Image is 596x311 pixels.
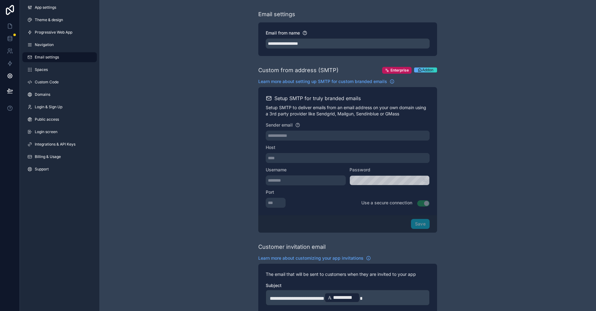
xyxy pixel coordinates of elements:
[266,271,430,277] p: The email that will be sent to customers when they are invited to your app
[35,92,50,97] span: Domains
[35,55,59,60] span: Email settings
[35,67,48,72] span: Spaces
[22,65,97,75] a: Spaces
[22,152,97,162] a: Billing & Usage
[35,17,63,22] span: Theme & design
[22,27,97,37] a: Progressive Web App
[35,142,75,147] span: Integrations & API Keys
[35,167,49,172] span: Support
[266,104,430,117] p: Setup SMTP to deliver emails from an email address on your own domain using a 3rd party provider ...
[258,243,326,251] div: Customer invitation email
[266,283,282,288] span: Subject
[22,52,97,62] a: Email settings
[22,114,97,124] a: Public access
[258,255,371,261] a: Learn more about customizing your app invitations
[274,95,361,102] h2: Setup SMTP for truly branded emails
[22,164,97,174] a: Support
[258,10,295,19] div: Email settings
[350,167,370,172] span: Password
[22,77,97,87] a: Custom Code
[22,2,97,12] a: App settings
[266,167,287,172] span: Username
[258,78,395,85] a: Learn more about setting up SMTP for custom branded emails
[22,40,97,50] a: Navigation
[266,30,300,35] span: Email from name
[22,127,97,137] a: Login screen
[35,129,57,134] span: Login screen
[391,68,409,73] span: Enterprise
[22,139,97,149] a: Integrations & API Keys
[258,255,363,261] span: Learn more about customizing your app invitations
[35,42,54,47] span: Navigation
[361,200,412,205] span: Use a secure connection
[22,90,97,100] a: Domains
[22,15,97,25] a: Theme & design
[35,154,61,159] span: Billing & Usage
[266,145,275,150] span: Host
[35,80,59,85] span: Custom Code
[35,5,56,10] span: App settings
[258,78,387,85] span: Learn more about setting up SMTP for custom branded emails
[266,189,274,195] span: Port
[422,67,433,72] span: Addon
[35,117,59,122] span: Public access
[35,104,62,109] span: Login & Sign Up
[266,122,293,128] span: Sender email
[22,102,97,112] a: Login & Sign Up
[35,30,72,35] span: Progressive Web App
[414,67,437,74] a: Addon
[258,66,339,75] div: Custom from address (SMTP)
